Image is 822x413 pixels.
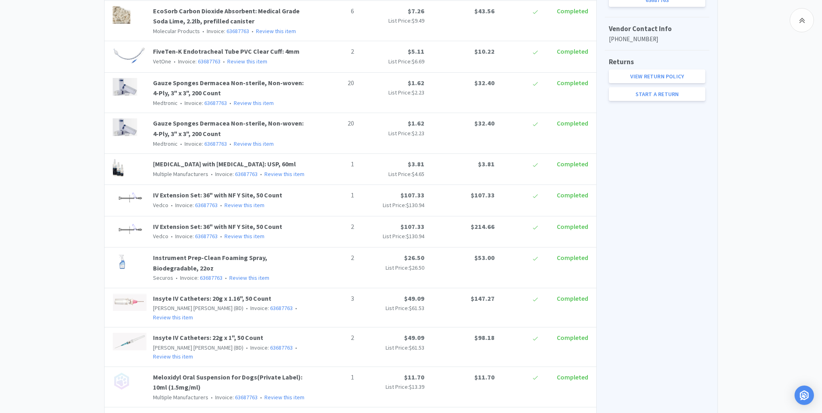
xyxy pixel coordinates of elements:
[153,119,304,138] a: Gauze Sponges Dermacea Non-sterile, Non-woven: 4-Ply, 3" x 3", 200 Count
[412,17,424,24] span: $9.49
[234,99,274,107] a: Review this item
[174,274,179,281] span: •
[609,69,705,83] a: View Return Policy
[557,119,588,127] span: Completed
[406,201,424,209] span: $130.94
[557,373,588,381] span: Completed
[171,58,220,65] span: Invoice:
[153,170,208,178] span: Multiple Manufacturers
[474,373,495,381] span: $11.70
[201,27,205,35] span: •
[227,58,267,65] a: Review this item
[361,232,424,241] p: List Price:
[173,274,222,281] span: Invoice:
[557,160,588,168] span: Completed
[264,170,304,178] a: Review this item
[474,47,495,55] span: $10.22
[557,254,588,262] span: Completed
[243,344,293,351] span: Invoice:
[408,119,424,127] span: $1.62
[113,294,147,311] img: e8c1ef5f320b4a8b836bd49524040ce4_519900.png
[153,140,178,147] span: Medtronic
[557,294,588,302] span: Completed
[314,190,354,201] p: 1
[404,254,424,262] span: $26.50
[222,58,226,65] span: •
[228,140,233,147] span: •
[408,7,424,15] span: $7.26
[245,344,249,351] span: •
[243,304,293,312] span: Invoice:
[361,304,424,312] p: List Price:
[170,201,174,209] span: •
[409,304,424,312] span: $61.53
[195,233,218,240] a: 63687763
[474,333,495,342] span: $98.18
[412,170,424,178] span: $4.65
[113,159,124,177] img: 26c761434b194395996efbefe4a4ff28_6614.png
[179,99,183,107] span: •
[200,27,249,35] span: Invoice:
[153,394,208,401] span: Multiple Manufacturers
[609,57,705,67] h5: Returns
[408,47,424,55] span: $5.11
[153,254,267,272] a: Instrument Prep-Clean Foaming Spray, Biodegradable, 22oz
[178,140,227,147] span: Invoice:
[609,23,705,34] h5: Vendor Contact Info
[409,264,424,271] span: $26.50
[270,304,293,312] a: 63687763
[314,222,354,232] p: 2
[412,58,424,65] span: $6.69
[361,57,424,66] p: List Price:
[412,130,424,137] span: $2.23
[210,170,214,178] span: •
[113,253,130,270] img: df779e3666f7486c82103852399d4a1d_550343.png
[474,7,495,15] span: $43.56
[153,353,193,360] a: Review this item
[314,294,354,304] p: 3
[153,79,304,97] a: Gauze Sponges Dermacea Non-sterile, Non-woven: 4-Ply, 3" x 3", 200 Count
[250,27,255,35] span: •
[361,170,424,178] p: List Price:
[226,27,249,35] a: 63687763
[179,140,183,147] span: •
[153,233,168,240] span: Vedco
[795,386,814,405] div: Open Intercom Messenger
[259,170,263,178] span: •
[361,16,424,25] p: List Price:
[401,191,424,199] span: $107.33
[361,382,424,391] p: List Price:
[471,222,495,231] span: $214.66
[198,58,220,65] a: 63687763
[204,99,227,107] a: 63687763
[235,394,258,401] a: 63687763
[404,373,424,381] span: $11.70
[113,118,137,136] img: 4cef2dceea6749bca4f2b9bf8c7b0d42_1359.png
[478,160,495,168] span: $3.81
[228,99,233,107] span: •
[153,99,178,107] span: Medtronic
[153,191,282,199] a: IV Extension Set: 36" with NF Y Site, 50 Count
[259,394,263,401] span: •
[404,333,424,342] span: $49.09
[557,222,588,231] span: Completed
[264,394,304,401] a: Review this item
[409,383,424,390] span: $13.39
[401,222,424,231] span: $107.33
[314,372,354,383] p: 1
[404,294,424,302] span: $49.09
[210,394,214,401] span: •
[471,294,495,302] span: $147.27
[471,191,495,199] span: $107.33
[229,274,269,281] a: Review this item
[408,160,424,168] span: $3.81
[195,201,218,209] a: 63687763
[153,294,271,302] a: Insyte IV Catheters: 20g x 1.16", 50 Count
[219,201,223,209] span: •
[361,129,424,138] p: List Price:
[361,343,424,352] p: List Price:
[224,233,264,240] a: Review this item
[204,140,227,147] a: 63687763
[113,78,137,96] img: 4cef2dceea6749bca4f2b9bf8c7b0d42_1359.png
[314,118,354,129] p: 20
